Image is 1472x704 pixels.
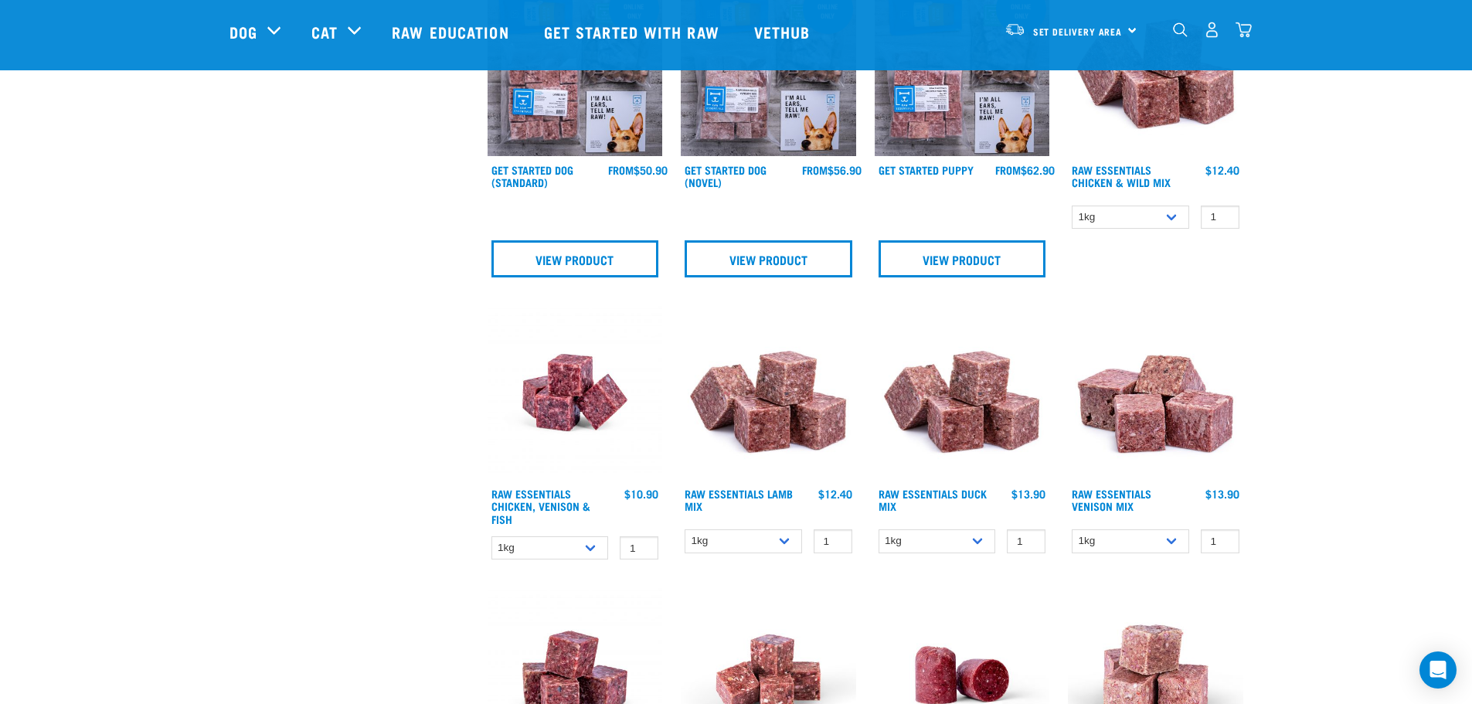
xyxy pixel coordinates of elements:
[995,167,1021,172] span: FROM
[1204,22,1220,38] img: user.png
[1205,488,1239,500] div: $13.90
[1173,22,1188,37] img: home-icon-1@2x.png
[814,529,852,553] input: 1
[685,240,852,277] a: View Product
[818,488,852,500] div: $12.40
[802,164,862,176] div: $56.90
[739,1,830,63] a: Vethub
[529,1,739,63] a: Get started with Raw
[1011,488,1045,500] div: $13.90
[995,164,1055,176] div: $62.90
[685,491,793,508] a: Raw Essentials Lamb Mix
[608,167,634,172] span: FROM
[491,167,573,185] a: Get Started Dog (Standard)
[1033,29,1123,34] span: Set Delivery Area
[376,1,528,63] a: Raw Education
[1072,167,1171,185] a: Raw Essentials Chicken & Wild Mix
[1205,164,1239,176] div: $12.40
[620,536,658,560] input: 1
[879,167,974,172] a: Get Started Puppy
[802,167,828,172] span: FROM
[1005,22,1025,36] img: van-moving.png
[229,20,257,43] a: Dog
[608,164,668,176] div: $50.90
[491,491,590,521] a: Raw Essentials Chicken, Venison & Fish
[879,491,987,508] a: Raw Essentials Duck Mix
[1007,529,1045,553] input: 1
[879,240,1046,277] a: View Product
[1201,529,1239,553] input: 1
[875,305,1050,481] img: ?1041 RE Lamb Mix 01
[1419,651,1457,689] div: Open Intercom Messenger
[685,167,767,185] a: Get Started Dog (Novel)
[1068,305,1243,481] img: 1113 RE Venison Mix 01
[1201,206,1239,230] input: 1
[681,305,856,481] img: ?1041 RE Lamb Mix 01
[1236,22,1252,38] img: home-icon@2x.png
[491,240,659,277] a: View Product
[488,305,663,481] img: Chicken Venison mix 1655
[1072,491,1151,508] a: Raw Essentials Venison Mix
[624,488,658,500] div: $10.90
[311,20,338,43] a: Cat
